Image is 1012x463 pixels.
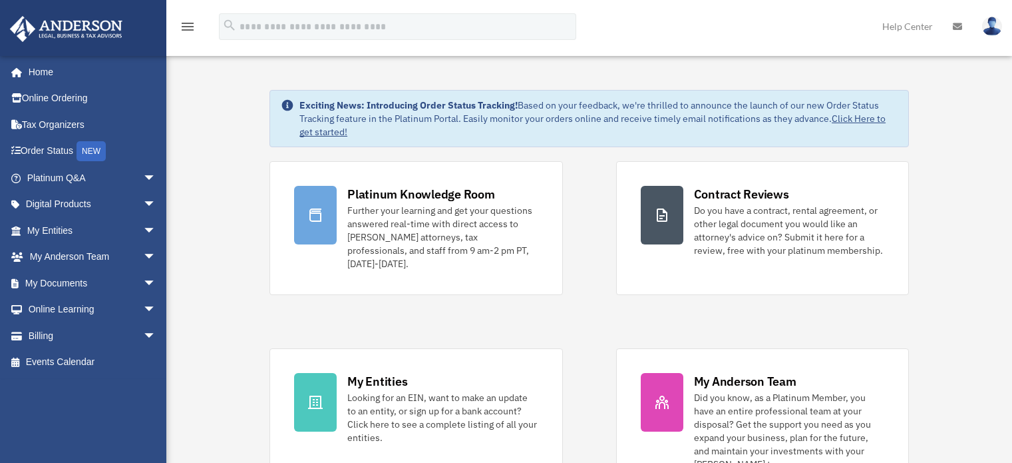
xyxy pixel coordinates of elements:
div: Further your learning and get your questions answered real-time with direct access to [PERSON_NAM... [347,204,538,270]
a: Online Learningarrow_drop_down [9,296,176,323]
i: menu [180,19,196,35]
a: Order StatusNEW [9,138,176,165]
strong: Exciting News: Introducing Order Status Tracking! [299,99,518,111]
span: arrow_drop_down [143,296,170,324]
a: Online Ordering [9,85,176,112]
a: Home [9,59,170,85]
img: User Pic [982,17,1002,36]
span: arrow_drop_down [143,322,170,350]
div: My Entities [347,373,407,390]
a: Click Here to get started! [299,113,886,138]
a: Contract Reviews Do you have a contract, rental agreement, or other legal document you would like... [616,161,909,295]
span: arrow_drop_down [143,191,170,219]
div: NEW [77,141,106,161]
a: Platinum Knowledge Room Further your learning and get your questions answered real-time with dire... [269,161,562,295]
a: Events Calendar [9,349,176,376]
span: arrow_drop_down [143,217,170,244]
div: Platinum Knowledge Room [347,186,495,203]
span: arrow_drop_down [143,244,170,271]
div: Looking for an EIN, want to make an update to an entity, or sign up for a bank account? Click her... [347,391,538,444]
i: search [222,18,237,33]
div: Contract Reviews [694,186,789,203]
span: arrow_drop_down [143,270,170,297]
div: Do you have a contract, rental agreement, or other legal document you would like an attorney's ad... [694,204,884,257]
div: Based on your feedback, we're thrilled to announce the launch of our new Order Status Tracking fe... [299,99,898,139]
a: My Entitiesarrow_drop_down [9,217,176,244]
div: My Anderson Team [694,373,796,390]
a: menu [180,23,196,35]
img: Anderson Advisors Platinum Portal [6,16,126,42]
a: Digital Productsarrow_drop_down [9,191,176,218]
a: Platinum Q&Aarrow_drop_down [9,165,176,191]
a: Billingarrow_drop_down [9,322,176,349]
a: Tax Organizers [9,111,176,138]
span: arrow_drop_down [143,165,170,192]
a: My Anderson Teamarrow_drop_down [9,244,176,270]
a: My Documentsarrow_drop_down [9,270,176,296]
